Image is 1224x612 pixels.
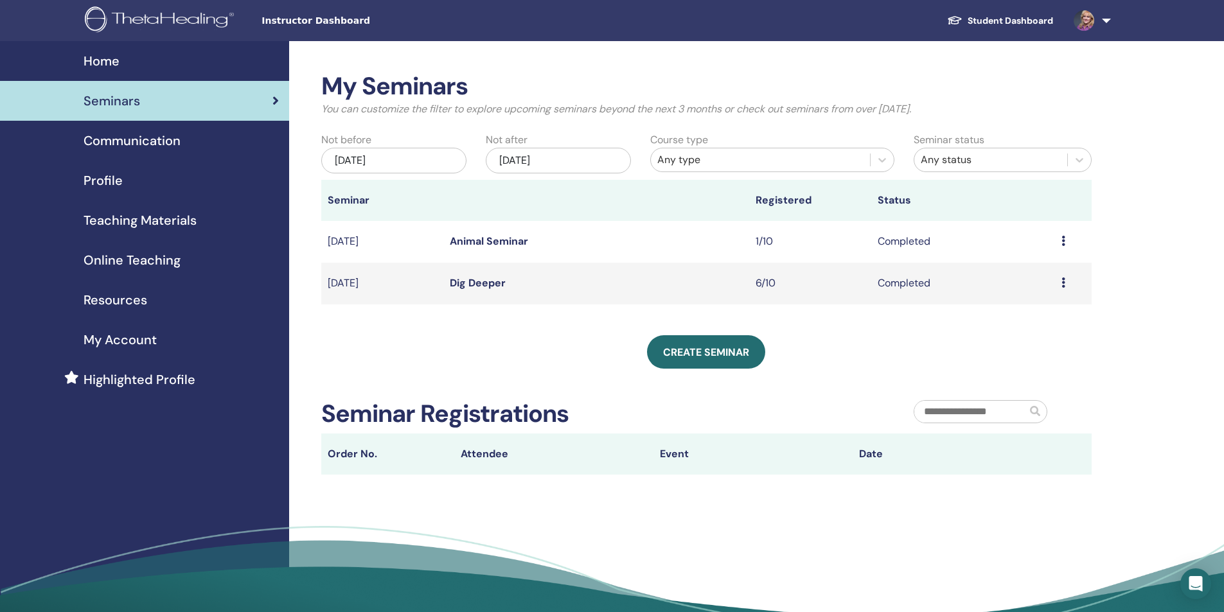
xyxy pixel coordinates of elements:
label: Not before [321,132,371,148]
p: You can customize the filter to explore upcoming seminars beyond the next 3 months or check out s... [321,101,1092,117]
td: 1/10 [749,221,871,263]
th: Event [653,433,853,475]
a: Animal Seminar [450,234,528,248]
span: Profile [84,171,123,190]
label: Not after [486,132,528,148]
td: Completed [871,221,1054,263]
span: Instructor Dashboard [262,14,454,28]
th: Date [853,433,1052,475]
td: [DATE] [321,263,443,304]
div: Any status [921,152,1061,168]
th: Attendee [454,433,653,475]
th: Seminar [321,180,443,221]
label: Seminar status [914,132,984,148]
h2: Seminar Registrations [321,399,569,429]
th: Order No. [321,433,454,475]
a: Student Dashboard [937,9,1063,33]
span: Online Teaching [84,250,181,270]
span: My Account [84,330,157,349]
span: Communication [84,131,181,150]
span: Highlighted Profile [84,370,195,389]
label: Course type [650,132,708,148]
th: Registered [749,180,871,221]
span: Teaching Materials [84,211,197,230]
span: Create seminar [663,345,749,359]
img: graduation-cap-white.svg [947,15,962,26]
span: Resources [84,290,147,310]
h2: My Seminars [321,72,1092,101]
span: Home [84,51,120,71]
td: Completed [871,263,1054,304]
div: [DATE] [321,148,466,173]
td: [DATE] [321,221,443,263]
div: Open Intercom Messenger [1180,568,1211,599]
div: Any type [657,152,864,168]
a: Dig Deeper [450,276,506,290]
div: [DATE] [486,148,631,173]
td: 6/10 [749,263,871,304]
th: Status [871,180,1054,221]
a: Create seminar [647,335,765,369]
img: logo.png [85,6,238,35]
img: default.jpg [1074,10,1094,31]
span: Seminars [84,91,140,110]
